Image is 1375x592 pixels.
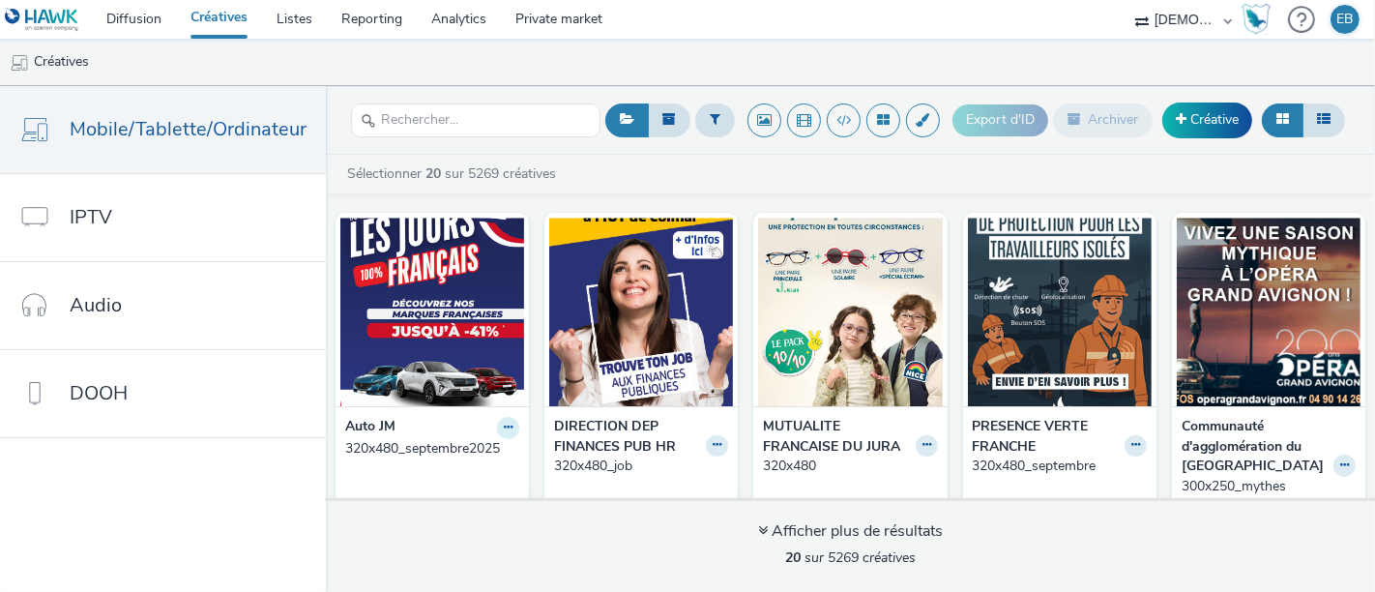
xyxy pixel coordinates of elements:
strong: Auto JM [345,417,395,439]
img: 300x250_mythes visual [1177,218,1360,406]
div: 300x250_mythes [1182,477,1348,496]
button: Export d'ID [952,104,1048,135]
button: Archiver [1053,104,1153,136]
a: 320x480_septembre [973,457,1147,476]
div: 320x480_septembre [973,457,1139,476]
a: 320x480_job [554,457,728,476]
img: Hawk Academy [1242,4,1271,35]
span: Mobile/Tablette/Ordinateur [70,115,307,143]
img: 320x480_job visual [549,218,733,406]
img: 320x480 visual [758,218,942,406]
span: DOOH [70,379,128,407]
img: mobile [10,53,29,73]
a: Sélectionner sur 5269 créatives [345,164,564,183]
strong: 20 [425,164,441,183]
a: 320x480_septembre2025 [345,439,519,459]
img: 320x480_septembre2025 visual [340,218,524,406]
span: IPTV [70,203,112,231]
strong: 20 [785,548,801,567]
input: Rechercher... [351,104,600,137]
button: Liste [1302,104,1345,136]
img: undefined Logo [5,8,79,32]
a: Hawk Academy [1242,4,1278,35]
strong: PRESENCE VERTE FRANCHE [973,417,1120,457]
div: Afficher plus de résultats [758,520,943,543]
strong: MUTUALITE FRANCAISE DU JURA [763,417,910,457]
img: 320x480_septembre visual [968,218,1152,406]
a: Créative [1162,103,1252,137]
span: Audio [70,291,122,319]
strong: Communauté d'agglomération du [GEOGRAPHIC_DATA] [1182,417,1329,476]
button: Grille [1262,104,1303,136]
div: 320x480 [763,457,929,476]
a: 300x250_mythes [1182,477,1356,496]
span: sur 5269 créatives [785,548,916,567]
div: 320x480_septembre2025 [345,439,512,459]
div: 320x480_job [554,457,720,476]
a: 320x480 [763,457,937,476]
strong: DIRECTION DEP FINANCES PUB HR [554,417,701,457]
div: EB [1337,5,1354,34]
